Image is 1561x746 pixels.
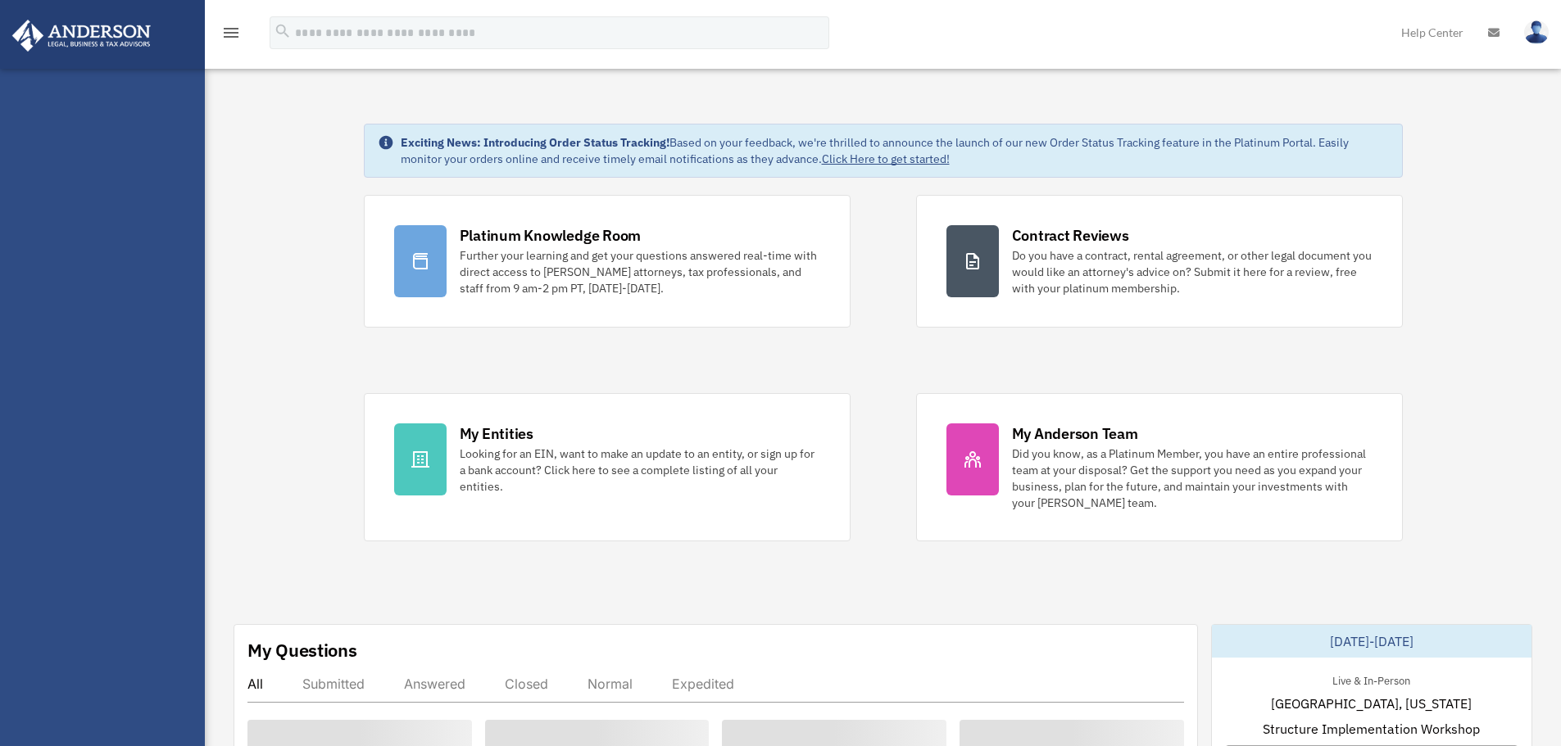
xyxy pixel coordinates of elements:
[1012,247,1373,296] div: Do you have a contract, rental agreement, or other legal document you would like an attorney's ad...
[505,676,548,692] div: Closed
[364,195,851,328] a: Platinum Knowledge Room Further your learning and get your questions answered real-time with dire...
[460,445,820,495] div: Looking for an EIN, want to make an update to an entity, or sign up for a bank account? Click her...
[822,151,950,166] a: Click Here to get started!
[1012,445,1373,511] div: Did you know, as a Platinum Member, you have an entire professional team at your disposal? Get th...
[401,134,1389,167] div: Based on your feedback, we're thrilled to announce the launch of our new Order Status Tracking fe...
[404,676,465,692] div: Answered
[460,225,642,246] div: Platinum Knowledge Room
[247,676,263,692] div: All
[401,135,669,150] strong: Exciting News: Introducing Order Status Tracking!
[460,423,533,444] div: My Entities
[1012,423,1138,444] div: My Anderson Team
[274,22,292,40] i: search
[460,247,820,296] div: Further your learning and get your questions answered real-time with direct access to [PERSON_NAM...
[302,676,365,692] div: Submitted
[1263,719,1480,739] span: Structure Implementation Workshop
[916,195,1403,328] a: Contract Reviews Do you have a contract, rental agreement, or other legal document you would like...
[916,393,1403,541] a: My Anderson Team Did you know, as a Platinum Member, you have an entire professional team at your...
[221,29,241,43] a: menu
[1524,20,1549,44] img: User Pic
[1212,625,1532,658] div: [DATE]-[DATE]
[247,638,357,662] div: My Questions
[1012,225,1129,246] div: Contract Reviews
[672,676,734,692] div: Expedited
[1319,671,1423,688] div: Live & In-Person
[7,20,156,52] img: Anderson Advisors Platinum Portal
[588,676,633,692] div: Normal
[221,23,241,43] i: menu
[1271,694,1472,713] span: [GEOGRAPHIC_DATA], [US_STATE]
[364,393,851,541] a: My Entities Looking for an EIN, want to make an update to an entity, or sign up for a bank accoun...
